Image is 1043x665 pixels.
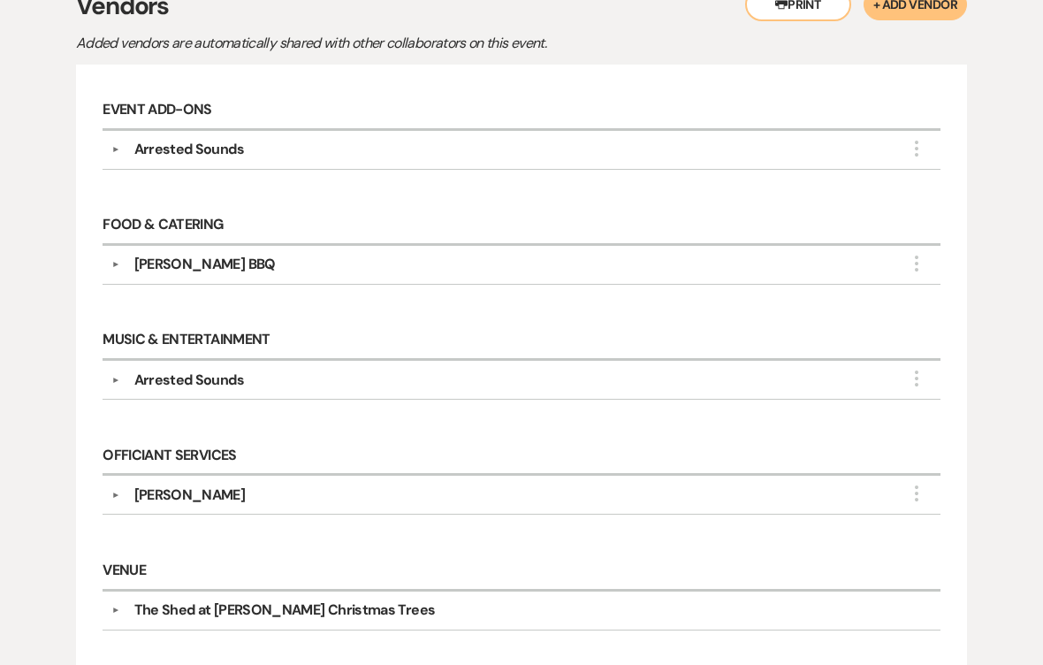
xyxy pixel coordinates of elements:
[105,260,126,269] button: ▼
[134,254,276,275] div: [PERSON_NAME] BBQ
[103,207,940,246] h6: Food & Catering
[105,145,126,154] button: ▼
[134,600,436,621] div: The Shed at [PERSON_NAME] Christmas Trees
[76,32,695,55] p: Added vendors are automatically shared with other collaborators on this event.
[105,606,126,615] button: ▼
[103,91,940,130] h6: Event Add-Ons
[103,552,940,591] h6: Venue
[134,370,244,391] div: Arrested Sounds
[103,322,940,361] h6: Music & Entertainment
[105,376,126,385] button: ▼
[103,437,940,476] h6: Officiant Services
[134,139,244,160] div: Arrested Sounds
[105,491,126,500] button: ▼
[134,485,246,506] div: [PERSON_NAME]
